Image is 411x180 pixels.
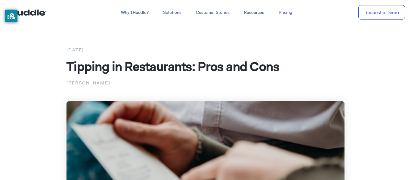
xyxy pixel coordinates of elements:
[358,5,405,20] a: Request a Demo
[66,46,345,54] div: [DATE]
[5,10,17,22] button: privacy banner
[6,7,49,18] img: ...
[237,7,271,18] a: Resources
[66,58,280,75] span: Tipping in Restaurants: Pros and Cons
[189,7,237,18] a: Customer Stories
[271,7,299,18] a: Pricing
[156,7,189,18] a: Solutions
[114,7,156,18] a: Why 1Huddle?
[66,79,345,87] p: [PERSON_NAME]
